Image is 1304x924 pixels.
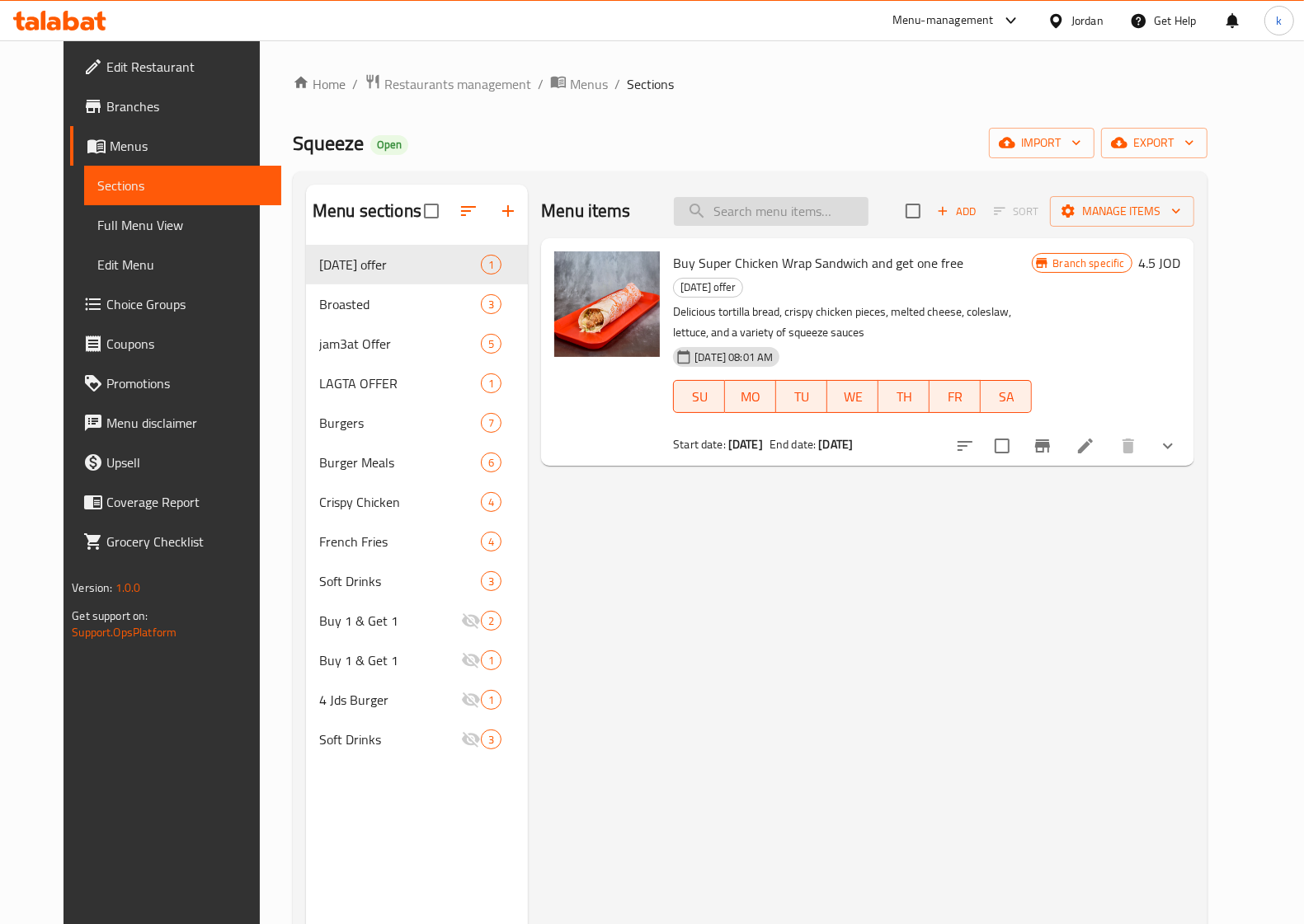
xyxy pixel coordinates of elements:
[106,334,268,354] span: Coupons
[725,380,776,413] button: MO
[1139,251,1181,274] h6: 4.5 JOD
[732,385,770,409] span: MO
[570,74,608,94] span: Menus
[1023,426,1062,466] button: Branch-specific-item
[896,194,930,228] span: Select section
[319,373,481,393] div: LAGTA OFFER
[306,482,528,522] div: Crispy Chicken4
[70,126,281,166] a: Menus
[488,191,528,231] button: Add section
[728,434,763,455] b: [DATE]
[384,74,531,94] span: Restaurants management
[834,385,872,409] span: WE
[319,650,461,670] div: Buy 1 & Get 1
[319,492,481,512] span: Crispy Chicken
[673,302,1032,343] p: Delicious tortilla bread, crispy chicken pieces, melted cheese, coleslaw, lettuce, and a variety ...
[482,336,501,352] span: 5
[554,251,660,357] img: Buy Super Chicken Wrap Sandwich and get one free
[319,255,481,274] span: [DATE] offer
[97,255,268,274] span: Edit Menu
[84,205,281,245] a: Full Menu View
[1276,12,1282,30] span: k
[319,690,461,710] span: 4 Jds Burger
[106,453,268,472] span: Upsell
[461,650,481,670] svg: Inactive section
[481,413,501,433] div: items
[106,492,268,512] span: Coverage Report
[70,443,281,482] a: Upsell
[306,324,528,364] div: jam3at Offer5
[827,380,878,413] button: WE
[892,11,994,30] div: Menu-management
[1076,436,1095,456] a: Edit menu item
[538,74,544,94] li: /
[106,96,268,116] span: Branches
[352,74,358,94] li: /
[306,245,528,284] div: [DATE] offer1
[673,434,726,455] span: Start date:
[97,215,268,235] span: Full Menu View
[614,74,620,94] li: /
[319,729,461,749] span: Soft Drinks
[306,640,528,680] div: Buy 1 & Get 11
[461,690,481,710] svg: Inactive section
[449,191,488,231] span: Sort sections
[1158,436,1178,456] svg: Show Choices
[319,532,481,551] span: French Fries
[945,426,985,466] button: sort-choices
[306,238,528,766] nav: Menu sections
[482,534,501,550] span: 4
[319,294,481,314] span: Broasted
[461,611,481,631] svg: Inactive section
[306,364,528,403] div: LAGTA OFFER1
[627,74,674,94] span: Sections
[482,376,501,392] span: 1
[674,197,869,226] input: search
[1050,196,1194,227] button: Manage items
[482,653,501,668] span: 1
[936,385,974,409] span: FR
[370,135,408,155] div: Open
[481,650,501,670] div: items
[370,138,408,152] span: Open
[1148,426,1188,466] button: show more
[313,199,421,223] h2: Menu sections
[481,453,501,472] div: items
[97,176,268,195] span: Sections
[293,124,364,162] span: Squeeze
[878,380,930,413] button: TH
[1071,12,1104,30] div: Jordan
[989,128,1095,158] button: import
[319,611,461,631] span: Buy 1 & Get 1
[482,692,501,708] span: 1
[72,577,112,598] span: Version:
[776,380,827,413] button: TU
[306,720,528,759] div: Soft Drinks3
[674,278,742,297] span: [DATE] offer
[319,255,481,274] div: Labor Day offer
[110,136,268,156] span: Menus
[550,73,608,95] a: Menus
[414,194,449,228] span: Select all sections
[319,571,481,591] span: Soft Drinks
[688,349,779,365] span: [DATE] 08:01 AM
[306,601,528,640] div: Buy 1 & Get 12
[306,522,528,561] div: French Fries4
[482,455,501,471] span: 6
[481,294,501,314] div: items
[481,729,501,749] div: items
[319,413,481,433] span: Burgers
[482,297,501,312] span: 3
[306,403,528,443] div: Burgers7
[106,373,268,393] span: Promotions
[482,415,501,431] span: 7
[983,199,1050,224] span: Select section first
[482,257,501,273] span: 1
